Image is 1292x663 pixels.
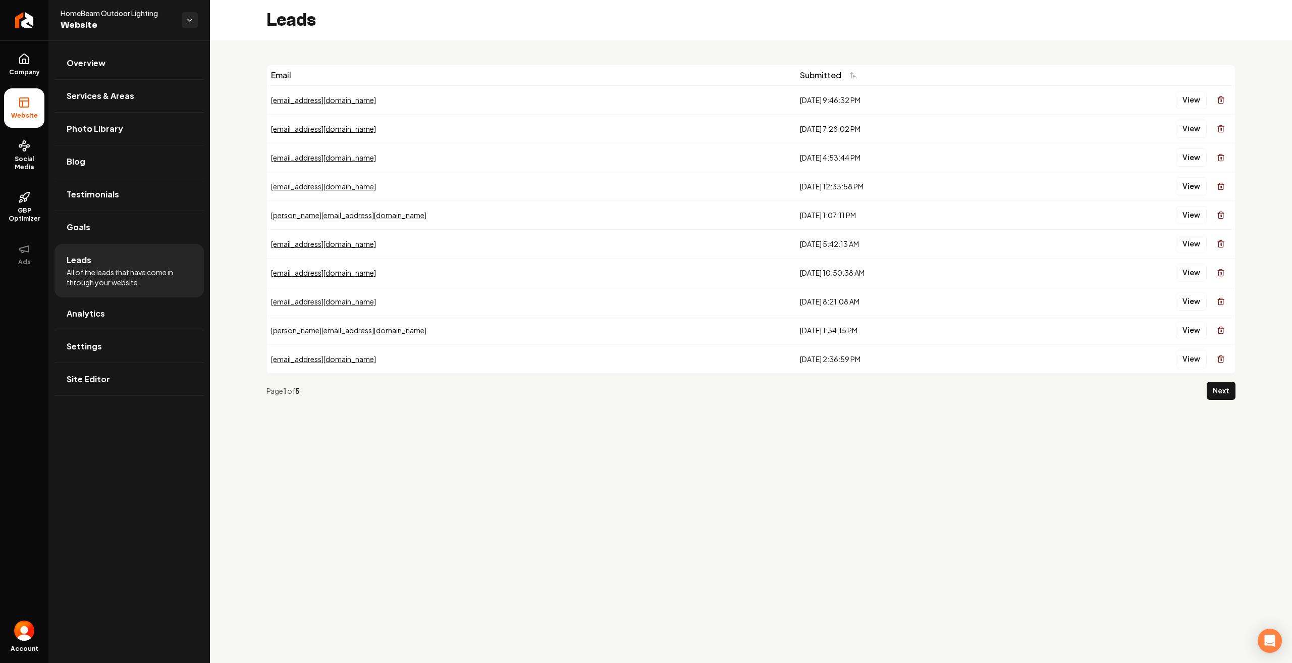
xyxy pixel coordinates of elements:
[4,235,44,274] button: Ads
[271,69,792,81] div: Email
[1176,264,1207,282] button: View
[800,95,1027,105] div: [DATE] 9:46:32 PM
[800,66,864,84] button: Submitted
[4,155,44,171] span: Social Media
[800,296,1027,307] div: [DATE] 8:21:08 AM
[287,386,295,395] span: of
[1176,235,1207,253] button: View
[55,330,204,363] a: Settings
[271,210,792,220] div: [PERSON_NAME][EMAIL_ADDRESS][DOMAIN_NAME]
[800,210,1027,220] div: [DATE] 1:07:11 PM
[266,386,283,395] span: Page
[800,268,1027,278] div: [DATE] 10:50:38 AM
[800,152,1027,163] div: [DATE] 4:53:44 PM
[67,90,134,102] span: Services & Areas
[1176,350,1207,368] button: View
[800,124,1027,134] div: [DATE] 7:28:02 PM
[271,239,792,249] div: [EMAIL_ADDRESS][DOMAIN_NAME]
[1176,206,1207,224] button: View
[11,645,38,653] span: Account
[800,354,1027,364] div: [DATE] 2:36:59 PM
[67,156,85,168] span: Blog
[271,268,792,278] div: [EMAIL_ADDRESS][DOMAIN_NAME]
[1258,629,1282,653] div: Open Intercom Messenger
[55,363,204,395] a: Site Editor
[271,95,792,105] div: [EMAIL_ADDRESS][DOMAIN_NAME]
[800,325,1027,335] div: [DATE] 1:34:15 PM
[61,18,174,32] span: Website
[266,10,316,30] h2: Leads
[55,113,204,145] a: Photo Library
[67,373,110,385] span: Site Editor
[55,211,204,243] a: Goals
[1176,91,1207,109] button: View
[55,145,204,178] a: Blog
[271,354,792,364] div: [EMAIL_ADDRESS][DOMAIN_NAME]
[271,181,792,191] div: [EMAIL_ADDRESS][DOMAIN_NAME]
[271,296,792,307] div: [EMAIL_ADDRESS][DOMAIN_NAME]
[4,132,44,179] a: Social Media
[55,80,204,112] a: Services & Areas
[15,12,34,28] img: Rebolt Logo
[67,57,105,69] span: Overview
[14,621,34,641] button: Open user button
[1176,321,1207,339] button: View
[67,188,119,200] span: Testimonials
[271,152,792,163] div: [EMAIL_ADDRESS][DOMAIN_NAME]
[1176,120,1207,138] button: View
[271,325,792,335] div: [PERSON_NAME][EMAIL_ADDRESS][DOMAIN_NAME]
[67,267,192,287] span: All of the leads that have come in through your website.
[1176,292,1207,311] button: View
[14,258,35,266] span: Ads
[4,183,44,231] a: GBP Optimizer
[800,239,1027,249] div: [DATE] 5:42:13 AM
[4,45,44,84] a: Company
[67,221,90,233] span: Goals
[1176,148,1207,167] button: View
[1207,382,1235,400] button: Next
[5,68,44,76] span: Company
[67,123,123,135] span: Photo Library
[1176,177,1207,195] button: View
[271,124,792,134] div: [EMAIL_ADDRESS][DOMAIN_NAME]
[61,8,174,18] span: HomeBeam Outdoor Lighting
[295,386,300,395] strong: 5
[800,69,841,81] span: Submitted
[67,254,91,266] span: Leads
[800,181,1027,191] div: [DATE] 12:33:58 PM
[55,297,204,330] a: Analytics
[14,621,34,641] img: 's logo
[55,178,204,211] a: Testimonials
[67,308,105,320] span: Analytics
[55,47,204,79] a: Overview
[67,340,102,352] span: Settings
[7,112,42,120] span: Website
[4,207,44,223] span: GBP Optimizer
[283,386,287,395] strong: 1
